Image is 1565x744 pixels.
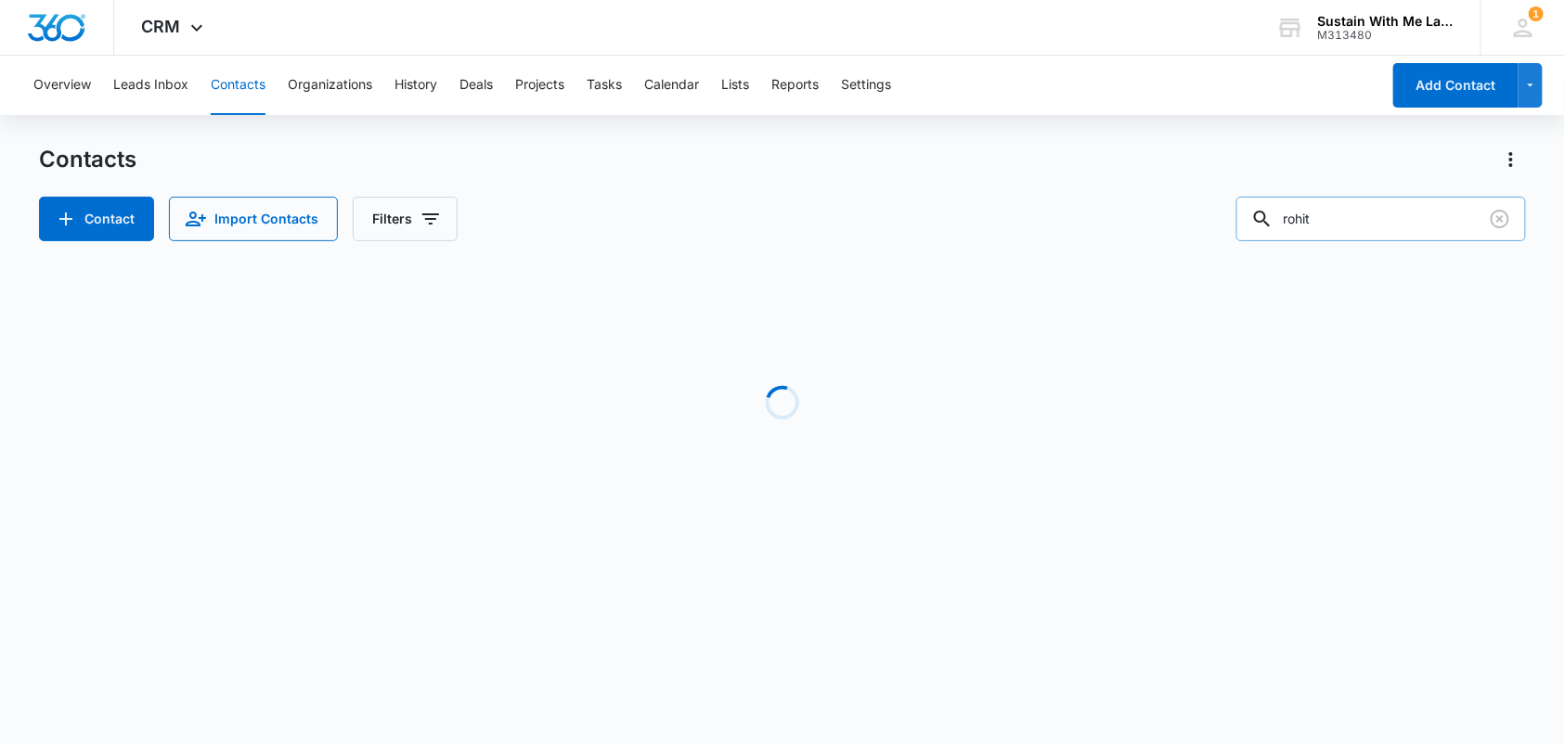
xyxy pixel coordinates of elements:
[211,56,265,115] button: Contacts
[587,56,622,115] button: Tasks
[1318,29,1454,42] div: account id
[1529,6,1544,21] div: notifications count
[841,56,891,115] button: Settings
[459,56,493,115] button: Deals
[644,56,699,115] button: Calendar
[1496,145,1526,174] button: Actions
[169,197,338,241] button: Import Contacts
[33,56,91,115] button: Overview
[1529,6,1544,21] span: 1
[142,17,181,36] span: CRM
[1236,197,1526,241] input: Search Contacts
[394,56,437,115] button: History
[515,56,564,115] button: Projects
[1485,204,1515,234] button: Clear
[39,146,136,173] h1: Contacts
[771,56,819,115] button: Reports
[1393,63,1519,108] button: Add Contact
[288,56,372,115] button: Organizations
[721,56,749,115] button: Lists
[1318,14,1454,29] div: account name
[113,56,188,115] button: Leads Inbox
[39,197,154,241] button: Add Contact
[353,197,458,241] button: Filters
